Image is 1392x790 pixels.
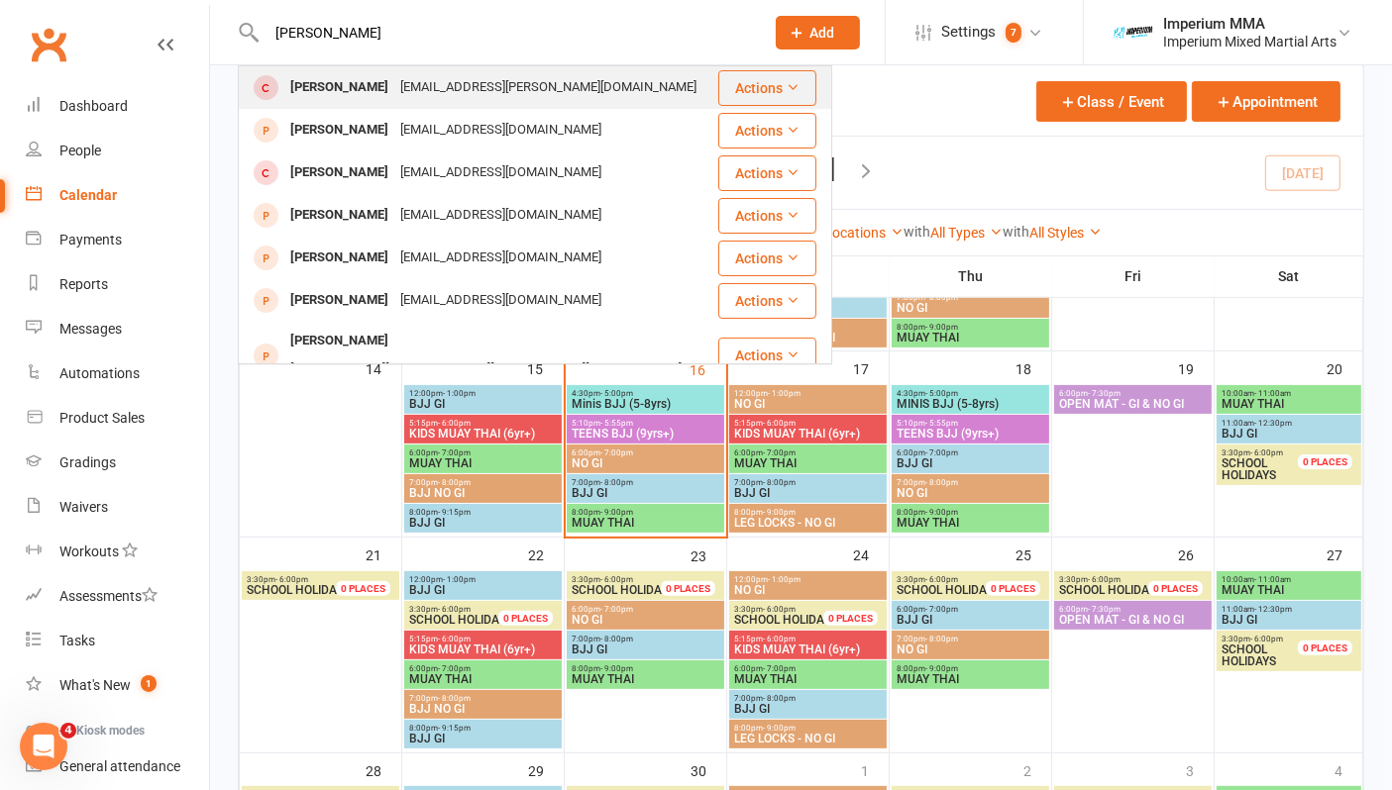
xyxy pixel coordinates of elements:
span: 8:00pm [408,508,558,517]
span: KIDS MUAY THAI (6yr+) [408,643,558,655]
span: Settings [941,10,996,54]
span: - 9:00pm [600,664,633,673]
span: - 5:55pm [600,419,633,428]
span: 10:00am [1221,575,1357,584]
span: 6:00pm [571,605,720,614]
div: [EMAIL_ADDRESS][DOMAIN_NAME] [394,201,607,230]
div: People [59,143,101,158]
span: NO GI [896,643,1045,655]
span: MUAY THAI [896,517,1045,529]
span: - 7:00pm [438,448,471,457]
span: 5:10pm [896,419,1045,428]
div: 0 PLACES [661,581,715,596]
div: [EMAIL_ADDRESS][DOMAIN_NAME] [394,244,607,272]
strong: with [905,224,931,240]
span: 5:10pm [571,419,720,428]
span: MINIS BJJ (5-8yrs) [896,398,1045,410]
span: 11:00am [1221,605,1357,614]
th: Thu [890,255,1052,297]
div: 14 [366,351,401,384]
a: People [26,129,209,173]
div: 18 [1016,351,1051,384]
div: 17 [853,351,889,384]
div: 28 [366,753,401,786]
span: - 9:00pm [925,323,958,332]
a: Automations [26,351,209,396]
span: BJJ GI [571,487,720,499]
div: 0 PLACES [986,581,1040,596]
span: 3:30pm [1221,635,1322,643]
div: [EMAIL_ADDRESS][DOMAIN_NAME] [394,116,607,145]
div: Payments [59,232,122,247]
span: 7:00pm [733,478,883,487]
div: 23 [691,539,726,571]
span: 3:30pm [1221,448,1322,457]
button: Actions [718,155,816,191]
a: Gradings [26,441,209,485]
span: 10:00am [1221,389,1357,398]
span: SCHOOL HOLIDAYS [572,583,675,597]
div: [EMAIL_ADDRESS][DOMAIN_NAME] [394,158,607,187]
span: OPEN MAT - GI & NO GI [1058,398,1208,410]
div: 0 PLACES [498,611,553,626]
span: - 6:00pm [763,635,796,643]
span: 6:00pm [408,664,558,673]
span: 5:15pm [733,635,883,643]
span: TEENS BJJ (9yrs+) [571,428,720,440]
span: MUAY THAI [733,673,883,685]
span: NO GI [733,584,883,596]
span: 8:00pm [408,724,558,733]
a: What's New1 [26,663,209,708]
span: BJJ GI [1221,428,1357,440]
button: Class / Event [1036,81,1187,122]
span: MUAY THAI [733,457,883,469]
button: Actions [718,198,816,234]
span: - 11:00am [1254,575,1291,584]
span: BJJ GI [408,584,558,596]
span: 7:00pm [408,694,558,703]
span: - 8:00pm [763,478,796,487]
div: 26 [1178,538,1214,570]
span: 1 [141,675,157,692]
span: - 8:00pm [925,293,958,302]
span: SCHOOL HOLIDAYS [1222,642,1276,668]
div: [PERSON_NAME] [284,286,394,315]
span: - 5:00pm [925,389,958,398]
span: - 7:30pm [1088,605,1121,614]
span: - 6:00pm [275,575,308,584]
a: Tasks [26,619,209,663]
a: All Locations [807,225,905,241]
span: 6:00pm [571,448,720,457]
span: OPEN MAT - GI & NO GI [1058,614,1208,626]
span: BJJ GI [408,517,558,529]
div: Tasks [59,633,95,648]
span: Minis BJJ (5-8yrs) [571,398,720,410]
div: 29 [528,753,564,786]
a: All Types [931,225,1004,241]
span: 11:00am [1221,419,1357,428]
span: MUAY THAI [896,673,1045,685]
div: [PERSON_NAME] [284,116,394,145]
span: - 7:00pm [600,605,633,614]
span: 4:30pm [571,389,720,398]
span: 8:00pm [896,664,1045,673]
input: Search... [261,19,750,47]
div: 0 PLACES [1298,641,1352,655]
span: BJJ GI [408,398,558,410]
div: 27 [1327,538,1362,570]
span: - 6:00pm [438,635,471,643]
span: - 7:00pm [925,448,958,457]
div: Calendar [59,187,117,203]
div: 2 [1023,753,1051,786]
span: - 8:00pm [600,478,633,487]
span: KIDS MUAY THAI (6yr+) [408,428,558,440]
span: - 8:00pm [600,635,633,643]
div: [PERSON_NAME] [284,327,394,355]
div: [PERSON_NAME] [284,201,394,230]
div: 3 [1186,753,1214,786]
span: NO GI [896,302,1045,314]
div: 16 [691,352,726,385]
span: - 6:00pm [763,419,796,428]
span: SCHOOL HOLIDAYS [409,613,512,627]
span: - 8:00pm [925,478,958,487]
